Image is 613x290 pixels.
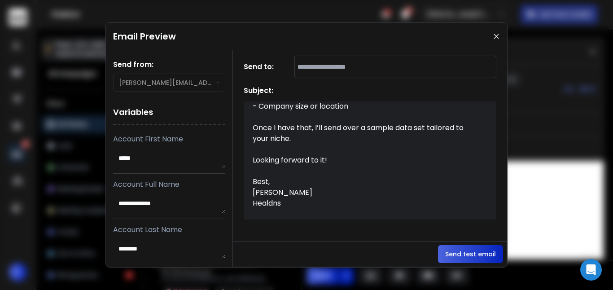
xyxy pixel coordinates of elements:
[253,155,477,166] div: Looking forward to it!
[580,259,602,281] div: Open Intercom Messenger
[438,245,503,263] button: Send test email
[253,198,477,209] div: Healdns
[253,187,477,198] div: [PERSON_NAME]
[253,176,477,187] div: Best,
